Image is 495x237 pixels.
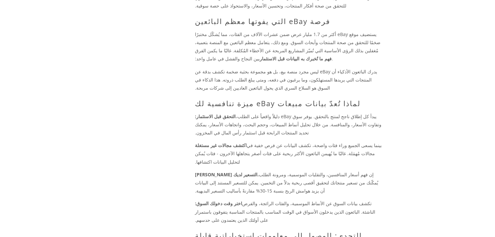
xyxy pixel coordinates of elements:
[195,142,383,165] font: بينما يسعى الجميع وراء فئات واضحة، تكشف البيانات عن فرص خفية في مجالات مُهمَلة. غالبًا ما يُهيمن ...
[195,16,330,26] font: فرصة eBay التي يفوتها معظم البائعين
[195,69,378,91] font: يدرك البائعون الأذكياء أن eBay ليس مجرد منصة بيع، بل هو مجموعة بحثية ضخمة تكشف بدقة عن المنتجات ا...
[195,113,383,136] font: يبدأ كل إطلاق ناجح لمنتج بالتحقق. يوفر سوق eBay دليلاً واقعياً على الطلب، وتفاوت الأسعار، والمناف...
[195,142,247,148] font: اكتشف مجالات غير مستغلة
[260,56,332,62] font: فهم ما تُخبرك به البيانات قبل الاستثمار
[195,31,382,62] font: يستضيف موقع eBay أكثر من 1.7 مليار عرض ضمن عشرات الآلاف من الفئات، مما يُشكّل مختبرًا ضخمًا للتحق...
[195,98,361,108] font: لماذا تُعدّ بيانات مبيعات eBay ميزة تنافسية لك
[195,171,379,194] font: إن فهم أسعار المنافسين، والتقلبات الموسمية، ومرونة الطلب يُمكّنك من تسعير منتجاتك لتحقيق أقصى ربح...
[195,200,242,206] font: اختر وقت دخولك السوق:
[195,113,236,119] font: التحقق قبل الاستثمار:
[195,171,259,178] font: [PERSON_NAME] التسعير لديك.
[195,200,377,223] font: تكشف بيانات السوق عن الأنماط الموسمية، والفئات الرائجة، والفرص الناشئة. البائعون الذين يدخلون الأ...
[332,56,333,62] font: .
